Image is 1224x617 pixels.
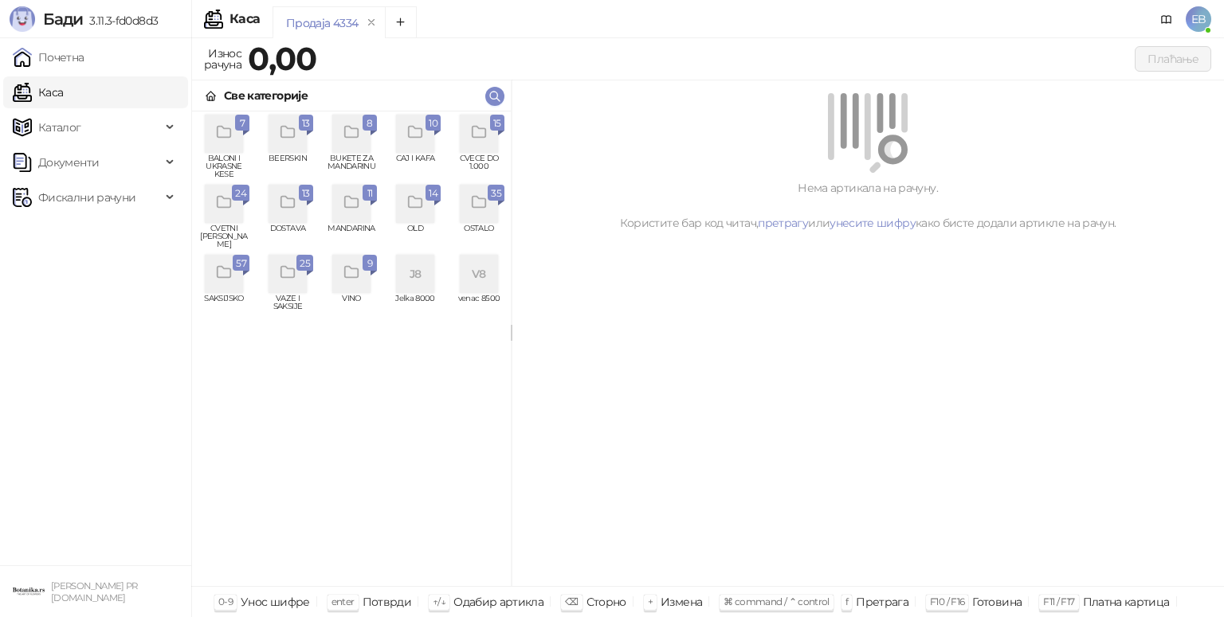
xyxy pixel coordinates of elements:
span: 24 [235,185,246,202]
div: J8 [396,255,434,293]
span: DOSTAVA [262,225,313,248]
a: Каса [13,76,63,108]
span: F11 / F17 [1043,596,1074,607]
span: 25 [300,255,310,272]
span: 0-9 [218,596,233,607]
span: f [845,596,848,607]
span: VAZE I SAKSIJE [262,295,313,318]
span: SAKSIJSKO [198,295,249,318]
span: Jelka 8000 [390,295,441,318]
span: BEERSKIN [262,154,313,178]
span: CVECE DO 1.000 [453,154,504,178]
span: 7 [238,115,246,132]
span: 57 [236,255,246,272]
img: Logo [10,6,35,32]
small: [PERSON_NAME] PR [DOMAIN_NAME] [51,580,138,603]
span: 10 [429,115,437,132]
span: enter [331,596,355,607]
a: Почетна [13,41,84,73]
span: + [648,596,653,607]
span: CAJ I KAFA [390,154,441,178]
div: Нема артикала на рачуну. Користите бар код читач, или како бисте додали артикле на рачун. [531,179,1205,232]
button: Плаћање [1135,46,1211,72]
span: CVETNI [PERSON_NAME] [198,225,249,248]
span: Каталог [38,111,81,143]
a: унесите шифру [830,216,916,230]
span: F10 / F16 [930,596,964,607]
span: 15 [493,115,501,132]
div: grid [192,111,511,586]
span: ↑/↓ [433,596,445,607]
div: Одабир артикла [453,592,543,612]
img: 64x64-companyLogo-0e2e8aaa-0bd2-431b-8613-6e3c65811325.png [13,576,45,607]
span: OSTALO [453,225,504,248]
button: Add tab [385,6,417,38]
a: Документација [1154,6,1179,32]
span: 13 [302,115,310,132]
span: OLD [390,225,441,248]
span: 14 [429,185,437,202]
span: BUKETE ZA MANDARINU [326,154,377,178]
span: 8 [366,115,374,132]
span: venac 8500 [453,295,504,318]
div: Унос шифре [241,592,310,612]
span: BALONI I UKRASNE KESE [198,154,249,178]
strong: 0,00 [248,39,316,78]
div: Каса [229,13,260,25]
div: Платна картица [1083,592,1170,612]
div: Претрага [856,592,908,612]
span: Документи [38,146,99,178]
span: EB [1186,6,1211,32]
span: 11 [366,185,374,202]
div: Све категорије [224,87,308,104]
div: Готовина [972,592,1022,612]
span: 9 [366,255,374,272]
span: Фискални рачуни [38,182,135,213]
div: Измена [661,592,702,612]
a: претрагу [758,216,808,230]
span: 35 [491,185,501,202]
span: 13 [302,185,310,202]
button: remove [361,16,382,29]
span: MANDARINA [326,225,377,248]
div: V8 [460,255,498,293]
span: VINO [326,295,377,318]
span: Бади [43,10,83,29]
div: Сторно [586,592,626,612]
span: ⌘ command / ⌃ control [724,596,830,607]
div: Потврди [363,592,412,612]
div: Износ рачуна [201,43,245,75]
div: Продаја 4334 [286,14,358,32]
span: ⌫ [565,596,578,607]
span: 3.11.3-fd0d8d3 [83,14,158,28]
